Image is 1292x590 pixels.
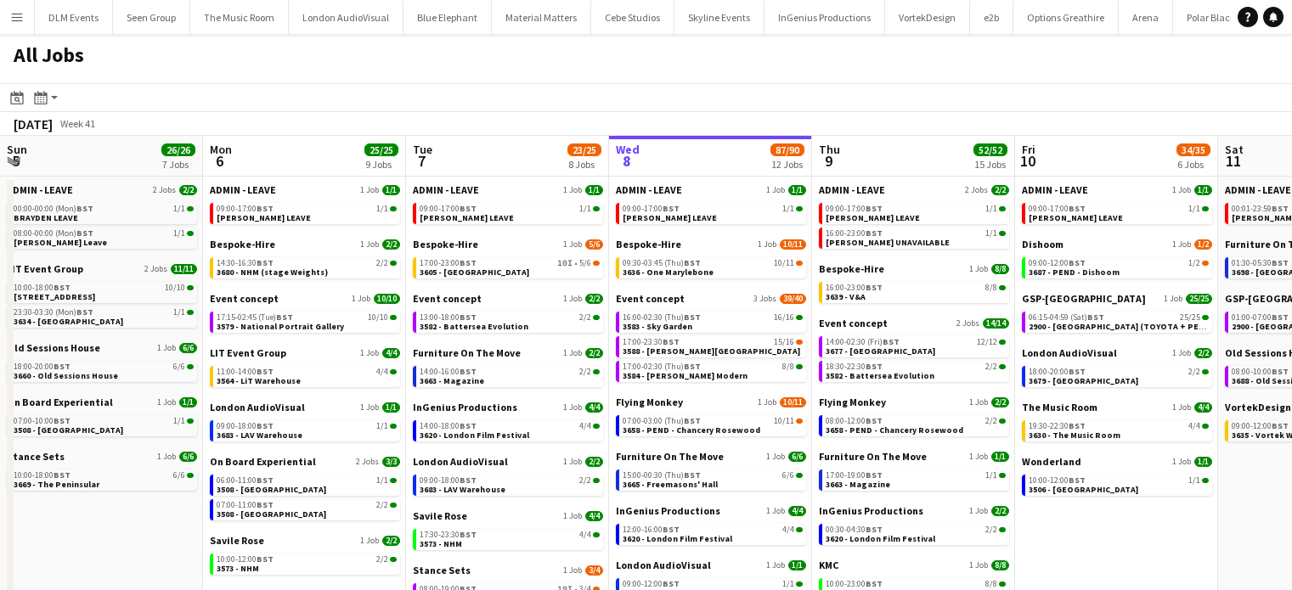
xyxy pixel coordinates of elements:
[420,257,600,277] a: 17:00-23:00BST10I•5/63605 - [GEOGRAPHIC_DATA]
[623,321,692,332] span: 3583 - Sky Garden
[826,336,1006,356] a: 14:00-02:30 (Fri)BST12/123677 - [GEOGRAPHIC_DATA]
[179,397,197,407] span: 1/1
[352,294,370,304] span: 1 Job
[76,228,93,239] span: BST
[382,185,400,195] span: 1/1
[1087,312,1104,323] span: BST
[826,284,883,292] span: 16:00-23:00
[413,292,603,346] div: Event concept1 Job2/213:00-18:00BST2/23582 - Battersea Evolution
[674,1,764,34] button: Skyline Events
[782,362,794,371] span: 8/8
[217,375,301,386] span: 3564 - LiT Warehouse
[623,336,803,356] a: 17:00-23:30BST15/163588 - [PERSON_NAME][GEOGRAPHIC_DATA]
[1188,368,1200,376] span: 2/2
[217,203,397,222] a: 09:00-17:00BST1/1[PERSON_NAME] LEAVE
[591,1,674,34] button: Cebe Studios
[217,312,397,331] a: 17:15-02:45 (Tue)BST10/103579 - National Portrait Gallery
[616,238,681,250] span: Bespoke-Hire
[420,375,484,386] span: 3663 - Magazine
[969,264,988,274] span: 1 Job
[7,396,113,408] span: On Board Experiential
[826,237,950,248] span: Chris Lane UNAVAILABLE
[460,203,477,214] span: BST
[1180,313,1200,322] span: 25/25
[826,203,1006,222] a: 09:00-17:00BST1/1[PERSON_NAME] LEAVE
[985,205,997,213] span: 1/1
[579,205,591,213] span: 1/1
[14,291,95,302] span: 3564 - Trafalgar Square
[991,397,1009,407] span: 2/2
[826,282,1006,301] a: 16:00-23:00BST8/83639 - V&A
[991,264,1009,274] span: 8/8
[14,370,118,381] span: 3660 - Old Sessions House
[7,262,197,275] a: LIT Event Group2 Jobs11/11
[210,401,400,413] a: London AudioVisual1 Job1/1
[217,313,293,322] span: 17:15-02:45 (Tue)
[1194,239,1212,250] span: 1/2
[7,262,197,341] div: LIT Event Group2 Jobs11/1110:00-18:00BST10/10[STREET_ADDRESS]23:30-03:30 (Mon)BST1/13634 - [GEOGR...
[420,312,600,331] a: 13:00-18:00BST2/23582 - Battersea Evolution
[179,185,197,195] span: 2/2
[663,203,680,214] span: BST
[360,185,379,195] span: 1 Job
[826,291,866,302] span: 3639 - V&A
[360,239,379,250] span: 1 Job
[1069,203,1086,214] span: BST
[14,212,78,223] span: BRAYDEN LEAVE
[563,402,582,413] span: 1 Job
[1022,183,1088,196] span: ADMIN - LEAVE
[616,183,806,196] a: ADMIN - LEAVE1 Job1/1
[819,396,1009,450] div: Flying Monkey1 Job2/208:00-12:00BST2/23658 - PEND - Chancery Rosewood
[7,183,73,196] span: ADMIN - LEAVE
[460,312,477,323] span: BST
[985,229,997,238] span: 1/1
[7,341,197,354] a: Old Sessions House1 Job6/6
[1119,1,1173,34] button: Arena
[623,312,803,331] a: 16:00-02:30 (Thu)BST16/163583 - Sky Garden
[782,205,794,213] span: 1/1
[623,267,714,278] span: 3636 - One Marylebone
[616,396,806,450] div: Flying Monkey1 Job10/1107:00-03:00 (Thu)BST10/113658 - PEND - Chancery Rosewood
[826,205,883,213] span: 09:00-17:00
[1188,205,1200,213] span: 1/1
[623,362,701,371] span: 17:00-02:30 (Thu)
[585,239,603,250] span: 5/6
[413,346,603,401] div: Furniture On The Move1 Job2/214:00-16:00BST2/23663 - Magazine
[1172,239,1191,250] span: 1 Job
[413,401,517,413] span: InGenius Productions
[144,264,167,274] span: 2 Jobs
[210,238,275,250] span: Bespoke-Hire
[557,259,573,267] span: 10I
[1272,203,1289,214] span: BST
[819,183,885,196] span: ADMIN - LEAVE
[217,267,328,278] span: 3680 - NHM (stage Weights)
[819,317,1009,396] div: Event concept2 Jobs14/1414:00-02:30 (Fri)BST12/123677 - [GEOGRAPHIC_DATA]18:30-22:30BST2/23582 - ...
[616,183,682,196] span: ADMIN - LEAVE
[1029,312,1209,331] a: 06:15-04:59 (Sat)BST25/252900 - [GEOGRAPHIC_DATA] (TOYOTA + PEUGEOT)
[492,1,591,34] button: Material Matters
[210,238,400,292] div: Bespoke-Hire1 Job2/214:30-16:30BST2/23680 - NHM (stage Weights)
[819,396,1009,408] a: Flying Monkey1 Job2/2
[413,346,603,359] a: Furniture On The Move1 Job2/2
[368,313,388,322] span: 10/10
[1022,292,1146,305] span: GSP-UK
[1186,294,1212,304] span: 25/25
[1225,183,1291,196] span: ADMIN - LEAVE
[217,321,344,332] span: 3579 - National Portrait Gallery
[1173,1,1250,34] button: Polar Black
[684,312,701,323] span: BST
[376,368,388,376] span: 4/4
[413,183,603,238] div: ADMIN - LEAVE1 Job1/109:00-17:00BST1/1[PERSON_NAME] LEAVE
[563,239,582,250] span: 1 Job
[585,294,603,304] span: 2/2
[1232,368,1289,376] span: 08:00-10:00
[382,348,400,358] span: 4/4
[684,361,701,372] span: BST
[460,257,477,268] span: BST
[970,1,1013,34] button: e2b
[7,341,197,396] div: Old Sessions House1 Job6/618:00-20:00BST6/63660 - Old Sessions House
[780,294,806,304] span: 39/40
[616,183,806,238] div: ADMIN - LEAVE1 Job1/109:00-17:00BST1/1[PERSON_NAME] LEAVE
[616,396,683,408] span: Flying Monkey
[257,366,274,377] span: BST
